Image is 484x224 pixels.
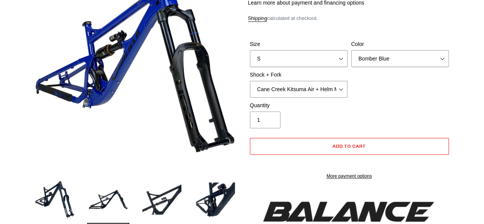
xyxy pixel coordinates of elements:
img: Load image into Gallery viewer, BALANCE - Frame, Shock + Fork [34,178,76,221]
div: calculated at checkout. [248,15,451,22]
label: Size [250,40,347,48]
img: Load image into Gallery viewer, BALANCE - Frame, Shock + Fork [194,178,236,221]
label: Shock + Fork [250,71,347,79]
img: Load image into Gallery viewer, BALANCE - Frame, Shock + Fork [141,178,183,221]
label: Quantity [250,101,347,110]
a: More payment options [250,173,449,180]
button: Add to cart [250,138,449,155]
a: Shipping [248,15,267,22]
span: Add to cart [332,143,366,149]
img: Load image into Gallery viewer, BALANCE - Frame, Shock + Fork [87,178,129,221]
label: Color [351,40,449,48]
